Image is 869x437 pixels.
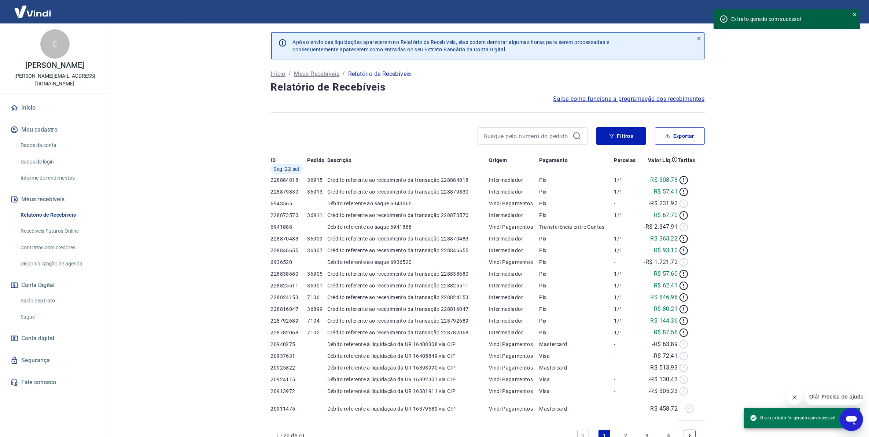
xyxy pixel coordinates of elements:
[652,352,678,360] p: -R$ 72,41
[651,316,678,325] p: R$ 144,36
[540,317,614,324] p: Pix
[271,247,308,254] p: 228846655
[307,282,327,289] p: 36901
[271,294,308,301] p: 228824153
[327,200,489,207] p: Débito referente ao saque 6943565
[805,389,863,405] iframe: Mensagem da empresa
[489,388,540,395] p: Vindi Pagamentos
[271,305,308,313] p: 228816047
[271,70,286,78] a: Início
[489,405,540,412] p: Vindi Pagamentos
[327,258,489,266] p: Débito referente ao saque 6936520
[489,270,540,278] p: Intermediador
[540,188,614,195] p: Pix
[614,188,639,195] p: 1/1
[614,258,639,266] p: -
[307,247,327,254] p: 36907
[540,405,614,412] p: Mastercard
[614,282,639,289] p: 1/1
[614,270,639,278] p: 1/1
[489,247,540,254] p: Intermediador
[294,70,339,78] a: Meus Recebíveis
[327,157,352,164] p: Descrição
[489,223,540,231] p: Vindi Pagamentos
[834,5,860,19] button: Sair
[787,390,802,405] iframe: Fechar mensagem
[271,80,705,95] h4: Relatório de Recebíveis
[327,364,489,371] p: Débito referente à liquidação da UR 16393990 via CIP
[614,247,639,254] p: 1/1
[651,176,678,184] p: R$ 308,78
[327,376,489,383] p: Débito referente à liquidação da UR 16392307 via CIP
[327,176,489,184] p: Crédito referente ao recebimento da transação 228884818
[489,235,540,242] p: Intermediador
[4,5,62,11] span: Olá! Precisa de ajuda?
[489,341,540,348] p: Vindi Pagamentos
[18,170,101,186] a: Informe de rendimentos
[327,388,489,395] p: Débito referente à liquidação da UR 16381911 via CIP
[288,70,291,78] p: /
[18,154,101,169] a: Dados de login
[271,258,308,266] p: 6936520
[348,70,411,78] p: Relatório de Recebíveis
[327,282,489,289] p: Crédito referente ao recebimento da transação 228825511
[614,294,639,301] p: 1/1
[307,305,327,313] p: 36899
[21,333,54,344] span: Conta digital
[489,294,540,301] p: Intermediador
[271,200,308,207] p: 6943565
[9,122,101,138] button: Meu cadastro
[614,305,639,313] p: 1/1
[9,277,101,293] button: Conta Digital
[18,240,101,255] a: Contratos com credores
[271,188,308,195] p: 228879830
[540,376,614,383] p: Visa
[596,127,646,145] button: Filtros
[614,352,639,360] p: -
[614,212,639,219] p: 1/1
[271,388,308,395] p: 20913972
[327,305,489,313] p: Crédito referente ao recebimento da transação 228816047
[18,208,101,223] a: Relatório de Recebíveis
[307,157,324,164] p: Pedido
[9,352,101,368] a: Segurança
[540,305,614,313] p: Pix
[654,269,678,278] p: R$ 57,60
[614,405,639,412] p: -
[307,235,327,242] p: 36909
[489,376,540,383] p: Vindi Pagamentos
[489,176,540,184] p: Intermediador
[540,176,614,184] p: Pix
[540,223,614,231] p: Transferência entre Contas
[651,234,678,243] p: R$ 363,22
[654,328,678,337] p: R$ 87,56
[18,256,101,271] a: Disponibilização de agenda
[614,157,636,164] p: Parcelas
[307,270,327,278] p: 36905
[271,176,308,184] p: 228884818
[271,223,308,231] p: 6941888
[678,157,695,164] p: Tarifas
[307,176,327,184] p: 36915
[327,329,489,336] p: Crédito referente ao recebimento da transação 228782068
[614,329,639,336] p: 1/1
[489,282,540,289] p: Intermediador
[327,188,489,195] p: Crédito referente ao recebimento da transação 228879830
[750,414,835,422] span: O seu extrato foi gerado com sucesso!
[489,352,540,360] p: Vindi Pagamentos
[489,212,540,219] p: Intermediador
[644,223,678,231] p: -R$ 2.347,91
[540,341,614,348] p: Mastercard
[651,293,678,302] p: R$ 846,96
[271,405,308,412] p: 20911475
[654,246,678,255] p: R$ 93,10
[271,329,308,336] p: 228782068
[553,95,705,103] span: Saiba como funciona a programação dos recebimentos
[9,374,101,390] a: Fale conosco
[40,29,70,59] div: E
[271,157,276,164] p: ID
[274,165,300,173] span: Seg, 22 set
[327,294,489,301] p: Crédito referente ao recebimento da transação 228824153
